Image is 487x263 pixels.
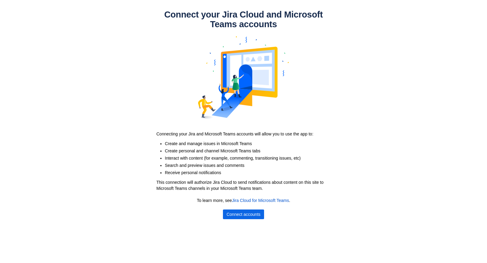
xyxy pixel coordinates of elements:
[165,170,334,176] li: Receive personal notifications
[165,162,334,168] li: Search and preview issues and comments
[227,209,260,219] span: Connect accounts
[153,10,334,29] h1: Connect your Jira Cloud and Microsoft Teams accounts
[223,209,264,219] button: Connect accounts
[165,148,334,154] li: Create personal and channel Microsoft Teams tabs
[165,155,334,161] li: Interact with content (for example, commenting, transitioning issues, etc)
[165,141,334,147] li: Create and manage issues in Microsoft Teams
[156,179,331,191] p: This connection will authorize Jira Cloud to send notifications about content on this site to Mic...
[156,131,331,137] p: Connecting your Jira and Microsoft Teams accounts will allow you to use the app to:
[198,29,289,126] img: account-mapping.svg
[232,198,289,203] a: Jira Cloud for Microsoft Teams
[159,197,328,203] p: To learn more, see .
